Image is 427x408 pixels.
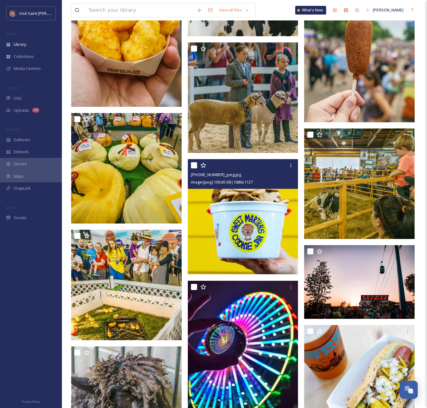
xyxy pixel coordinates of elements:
span: UGC [14,95,22,101]
input: Search your library [86,3,194,17]
img: DS103396.jpg [188,42,298,153]
img: 059-3-0819_jpeg.jpg [188,159,298,274]
img: StateFair-Festival-8.jpg [304,245,415,319]
span: WIDGETS [6,127,20,132]
img: DSC09924.jpg [71,230,182,340]
span: Uploads [14,107,29,113]
span: Privacy Policy [22,400,40,404]
span: Socials [14,215,27,221]
img: Visit%20Saint%20Paul%20Updated%20Profile%20Image.jpg [10,10,16,16]
img: DSC09885.jpg [304,128,415,239]
span: Media Centres [14,66,41,72]
span: Embeds [14,149,29,155]
span: Galleries [14,137,30,143]
span: MEDIA [6,32,17,37]
span: [PHONE_NUMBER]_jpeg.jpg [191,172,241,177]
a: View all files [216,4,252,16]
span: Library [14,41,26,47]
a: Privacy Policy [22,397,40,405]
img: DSC09958.jpg [71,113,182,224]
span: [PERSON_NAME] [373,7,403,13]
span: Collections [14,54,34,59]
a: What's New [295,6,326,15]
span: COLLECT [6,86,19,90]
span: SnapLink [14,185,31,191]
span: Visit Saint [PERSON_NAME] [19,10,69,16]
a: [PERSON_NAME] [363,4,407,16]
span: Stories [14,161,27,167]
span: Maps [14,173,24,179]
div: 20 [32,108,39,113]
span: SOCIALS [6,205,19,210]
button: Open Chat [400,381,418,399]
span: image/jpeg | 109.65 kB | 1080 x 1127 [191,179,253,185]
